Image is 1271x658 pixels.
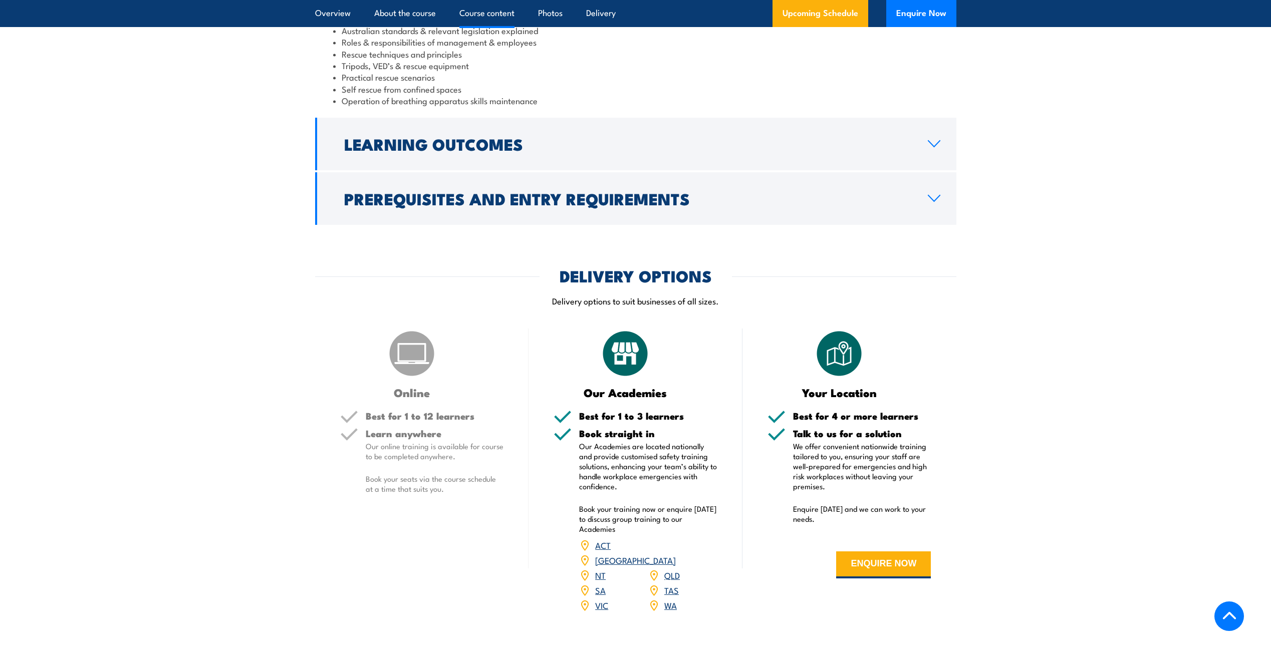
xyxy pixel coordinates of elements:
h3: Your Location [768,387,911,398]
h2: Learning Outcomes [344,137,912,151]
li: Rescue techniques and principles [333,48,938,60]
a: QLD [664,569,680,581]
p: Delivery options to suit businesses of all sizes. [315,295,956,306]
a: NT [595,569,606,581]
h3: Online [340,387,484,398]
li: Operation of breathing apparatus skills maintenance [333,95,938,106]
li: Roles & responsibilities of management & employees [333,36,938,48]
h2: Prerequisites and Entry Requirements [344,191,912,205]
p: Our Academies are located nationally and provide customised safety training solutions, enhancing ... [579,441,717,491]
h2: DELIVERY OPTIONS [560,268,712,282]
p: Book your training now or enquire [DATE] to discuss group training to our Academies [579,504,717,534]
li: Practical rescue scenarios [333,71,938,83]
a: TAS [664,584,679,596]
a: SA [595,584,606,596]
h5: Talk to us for a solution [793,429,931,438]
a: Prerequisites and Entry Requirements [315,172,956,225]
h5: Best for 1 to 12 learners [366,411,504,421]
p: Book your seats via the course schedule at a time that suits you. [366,474,504,494]
h3: Our Academies [554,387,697,398]
p: We offer convenient nationwide training tailored to you, ensuring your staff are well-prepared fo... [793,441,931,491]
a: Learning Outcomes [315,118,956,170]
a: [GEOGRAPHIC_DATA] [595,554,676,566]
h5: Best for 1 to 3 learners [579,411,717,421]
a: ACT [595,539,611,551]
p: Enquire [DATE] and we can work to your needs. [793,504,931,524]
button: ENQUIRE NOW [836,551,931,578]
a: WA [664,599,677,611]
li: Australian standards & relevant legislation explained [333,25,938,36]
h5: Book straight in [579,429,717,438]
li: Self rescue from confined spaces [333,83,938,95]
p: Our online training is available for course to be completed anywhere. [366,441,504,461]
h5: Learn anywhere [366,429,504,438]
a: VIC [595,599,608,611]
h5: Best for 4 or more learners [793,411,931,421]
li: Tripods, VED’s & rescue equipment [333,60,938,71]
